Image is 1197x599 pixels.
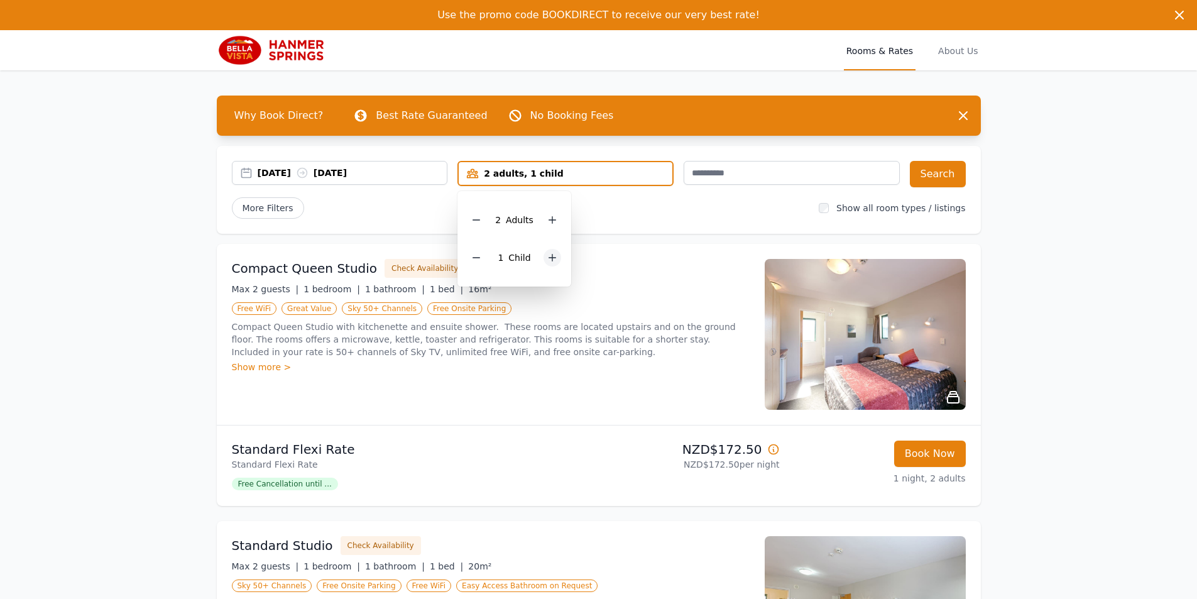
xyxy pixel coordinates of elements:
p: Standard Flexi Rate [232,458,594,471]
span: Why Book Direct? [224,103,334,128]
a: About Us [936,30,980,70]
span: Max 2 guests | [232,561,299,571]
p: NZD$172.50 [604,441,780,458]
p: Best Rate Guaranteed [376,108,487,123]
span: 1 [498,253,503,263]
span: Sky 50+ Channels [232,580,312,592]
span: Great Value [281,302,337,315]
p: No Booking Fees [530,108,614,123]
span: Child [508,253,530,263]
span: 1 bathroom | [365,284,425,294]
div: [DATE] [DATE] [258,167,447,179]
span: Sky 50+ Channels [342,302,422,315]
h3: Compact Queen Studio [232,260,378,277]
span: 2 [495,215,501,225]
span: Adult s [506,215,533,225]
span: 1 bedroom | [303,284,360,294]
button: Search [910,161,966,187]
span: 1 bed | [430,561,463,571]
button: Check Availability [341,536,421,555]
p: NZD$172.50 per night [604,458,780,471]
span: 1 bathroom | [365,561,425,571]
img: Bella Vista Hanmer Springs [217,35,337,65]
span: 16m² [468,284,491,294]
button: Book Now [894,441,966,467]
span: Free WiFi [232,302,277,315]
button: Check Availability [385,259,465,278]
h3: Standard Studio [232,537,333,554]
p: 1 night, 2 adults [790,472,966,485]
div: 2 adults, 1 child [459,167,672,180]
span: Free WiFi [407,580,452,592]
span: Easy Access Bathroom on Request [456,580,598,592]
a: Rooms & Rates [844,30,916,70]
span: Use the promo code BOOKDIRECT to receive our very best rate! [437,9,760,21]
span: Free Cancellation until ... [232,478,338,490]
p: Compact Queen Studio with kitchenette and ensuite shower. These rooms are located upstairs and on... [232,321,750,358]
span: Max 2 guests | [232,284,299,294]
label: Show all room types / listings [836,203,965,213]
span: 20m² [468,561,491,571]
span: Free Onsite Parking [317,580,401,592]
span: Free Onsite Parking [427,302,511,315]
div: Show more > [232,361,750,373]
span: 1 bed | [430,284,463,294]
span: More Filters [232,197,304,219]
span: 1 bedroom | [303,561,360,571]
p: Standard Flexi Rate [232,441,594,458]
